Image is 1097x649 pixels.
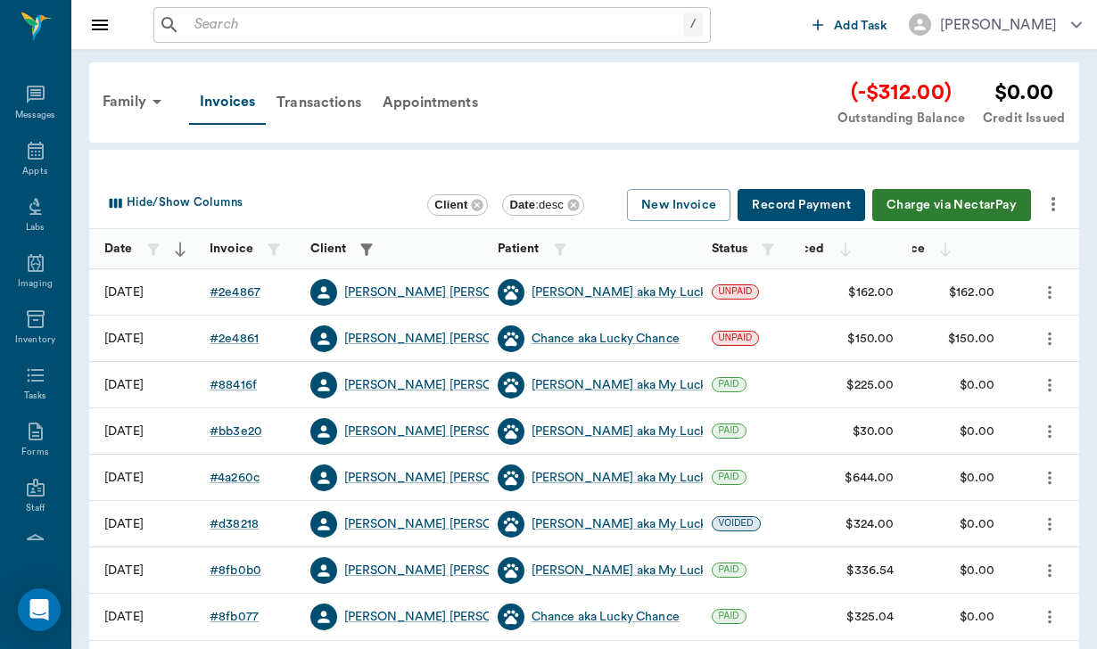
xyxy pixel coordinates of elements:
button: [PERSON_NAME] [895,8,1096,41]
div: Imaging [18,277,53,291]
button: more [1038,189,1068,219]
div: $644.00 [845,469,894,487]
div: $0.00 [960,562,994,579]
div: $0.00 [983,77,1065,109]
span: VOIDED [713,517,760,530]
a: #d38218 [210,515,259,533]
input: Search [187,12,683,37]
div: 03/12/25 [104,562,144,579]
div: $336.54 [846,562,894,579]
a: Chance aka Lucky Chance [532,608,680,626]
div: # 2e4867 [210,283,260,301]
div: Date:desc [502,194,584,216]
button: Select columns [101,189,247,218]
div: 04/18/25 [104,515,144,533]
div: $150.00 [847,330,894,348]
div: # bb3e20 [210,423,262,440]
div: $0.00 [960,515,994,533]
strong: Invoice [210,242,253,255]
div: $0.00 [960,423,994,440]
div: $0.00 [960,376,994,394]
div: Outstanding Balance [837,109,965,128]
div: 05/28/25 [104,423,144,440]
a: [PERSON_NAME] [PERSON_NAME] [344,376,552,394]
a: Chance aka Lucky Chance [532,330,680,348]
button: more [1035,509,1064,539]
a: [PERSON_NAME] aka My Lucky [PERSON_NAME] [532,283,819,301]
a: #2e4861 [210,330,259,348]
div: # 8fb0b0 [210,562,261,579]
a: #8fb0b0 [210,562,261,579]
div: Inventory [15,333,55,347]
a: [PERSON_NAME] [PERSON_NAME] [344,515,552,533]
div: # 8fb077 [210,608,259,626]
button: Charge via NectarPay [872,189,1031,222]
button: more [1035,602,1064,632]
button: more [1035,324,1064,354]
a: Appointments [372,81,489,124]
div: 09/11/25 [104,283,144,301]
div: [PERSON_NAME] [PERSON_NAME] [344,608,552,626]
a: #8fb077 [210,608,259,626]
div: $0.00 [960,469,994,487]
span: PAID [713,610,746,622]
div: # 4a260c [210,469,260,487]
strong: Client [310,242,347,255]
button: more [1035,463,1064,493]
a: [PERSON_NAME] aka My Lucky [PERSON_NAME] [532,562,819,579]
button: more [1035,277,1064,308]
a: [PERSON_NAME] [PERSON_NAME] [344,423,552,440]
div: Messages [15,109,56,122]
a: [PERSON_NAME] [PERSON_NAME] [344,469,552,487]
div: $162.00 [949,283,994,301]
a: [PERSON_NAME] aka My Lucky [PERSON_NAME] [532,376,819,394]
strong: Status [712,242,748,255]
b: Date [509,198,535,211]
button: more [1035,370,1064,400]
div: 04/19/25 [104,469,144,487]
div: [PERSON_NAME] [PERSON_NAME] [344,330,552,348]
div: Staff [26,502,45,515]
div: $325.04 [846,608,894,626]
span: PAID [713,424,746,437]
a: #bb3e20 [210,423,262,440]
span: PAID [713,563,746,576]
div: [PERSON_NAME] aka My Lucky [PERSON_NAME] [532,469,819,487]
div: $30.00 [853,423,895,440]
button: Close drawer [82,7,118,43]
a: [PERSON_NAME] aka My Lucky [PERSON_NAME] [532,515,819,533]
a: #88416f [210,376,257,394]
a: Invoices [189,80,266,125]
div: Family [92,80,178,123]
div: $324.00 [845,515,894,533]
button: Record Payment [738,189,865,222]
span: : desc [509,198,564,211]
div: [PERSON_NAME] [940,14,1057,36]
button: more [1035,416,1064,447]
div: $150.00 [948,330,994,348]
div: Appts [22,165,47,178]
div: $162.00 [848,283,894,301]
strong: Patient [498,242,540,255]
div: # d38218 [210,515,259,533]
div: # 88416f [210,376,257,394]
a: [PERSON_NAME] [PERSON_NAME] [344,562,552,579]
a: Transactions [266,81,372,124]
a: #4a260c [210,469,260,487]
div: Credit Issued [983,109,1065,128]
span: UNPAID [713,332,759,344]
a: [PERSON_NAME] aka My Lucky [PERSON_NAME] [532,423,819,440]
b: Client [434,198,467,211]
